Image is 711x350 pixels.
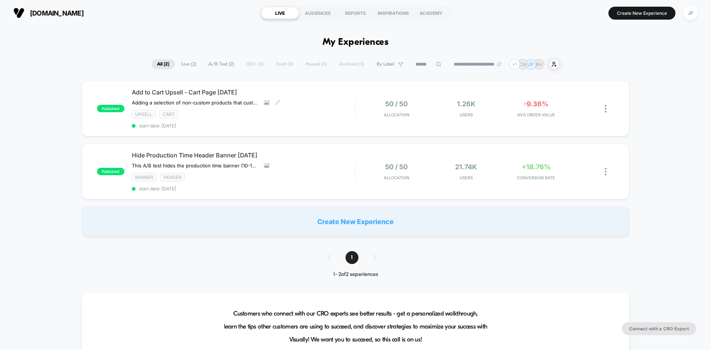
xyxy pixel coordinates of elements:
span: Upsell [132,110,156,119]
span: Customers who connect with our CRO experts see better results - get a personalized walkthrough, l... [224,307,487,346]
div: Current time [257,190,274,199]
span: Hide Production Time Header Banner [DATE] [132,151,355,159]
span: Users [433,112,500,117]
img: close [605,168,607,176]
div: JP [683,6,698,20]
span: 50 / 50 [385,163,408,171]
div: AUDIENCES [299,7,337,19]
span: start date: [DATE] [132,186,355,191]
span: published [97,168,124,175]
span: 1 [346,251,358,264]
img: close [605,105,607,113]
span: 1.26k [457,100,475,108]
span: -9.36% [524,100,548,108]
button: Play, NEW DEMO 2025-VEED.mp4 [4,189,16,200]
div: ACADEMY [412,7,450,19]
input: Volume [309,191,331,198]
img: end [497,62,501,66]
p: JP [528,61,534,67]
span: CONVERSION RATE [503,175,569,180]
span: Live ( 2 ) [176,59,202,69]
h1: My Experiences [323,37,389,48]
span: 50 / 50 [385,100,408,108]
img: Visually logo [13,7,24,19]
div: LIVE [261,7,299,19]
span: Add to Cart Upsell - Cart Page [DATE] [132,89,355,96]
button: Connect with a CRO Expert [622,322,696,335]
button: [DOMAIN_NAME] [11,7,86,19]
span: published [97,105,124,112]
span: All ( 2 ) [151,59,175,69]
button: JP [681,6,700,21]
span: By Label [377,61,394,67]
span: Allocation [384,112,409,117]
span: AVG ORDER VALUE [503,112,569,117]
span: Users [433,175,500,180]
span: Cart [159,110,178,119]
div: + 1 [509,59,520,70]
span: start date: [DATE] [132,123,355,129]
span: 21.74k [455,163,477,171]
div: Duration [275,190,295,199]
span: This A/B test hides the production time banner (10-14 days) in the global header of the website. ... [132,163,258,169]
span: Banner [132,173,157,181]
div: INSPIRATIONS [374,7,412,19]
button: Create New Experience [608,7,675,20]
button: Play, NEW DEMO 2025-VEED.mp4 [173,93,190,111]
p: BH [536,61,542,67]
span: A/B Test ( 2 ) [203,59,240,69]
div: 1 - 2 of 2 experiences [320,271,391,278]
span: Header [160,173,185,181]
span: Adding a selection of non-custom products that customers can add to their cart while on the Cart ... [132,100,258,106]
p: CM [519,61,527,67]
span: +18.76% [522,163,551,171]
span: Allocation [384,175,409,180]
input: Seek [6,179,358,186]
span: [DOMAIN_NAME] [30,9,84,17]
div: Create New Experience [82,207,629,236]
div: REPORTS [337,7,374,19]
